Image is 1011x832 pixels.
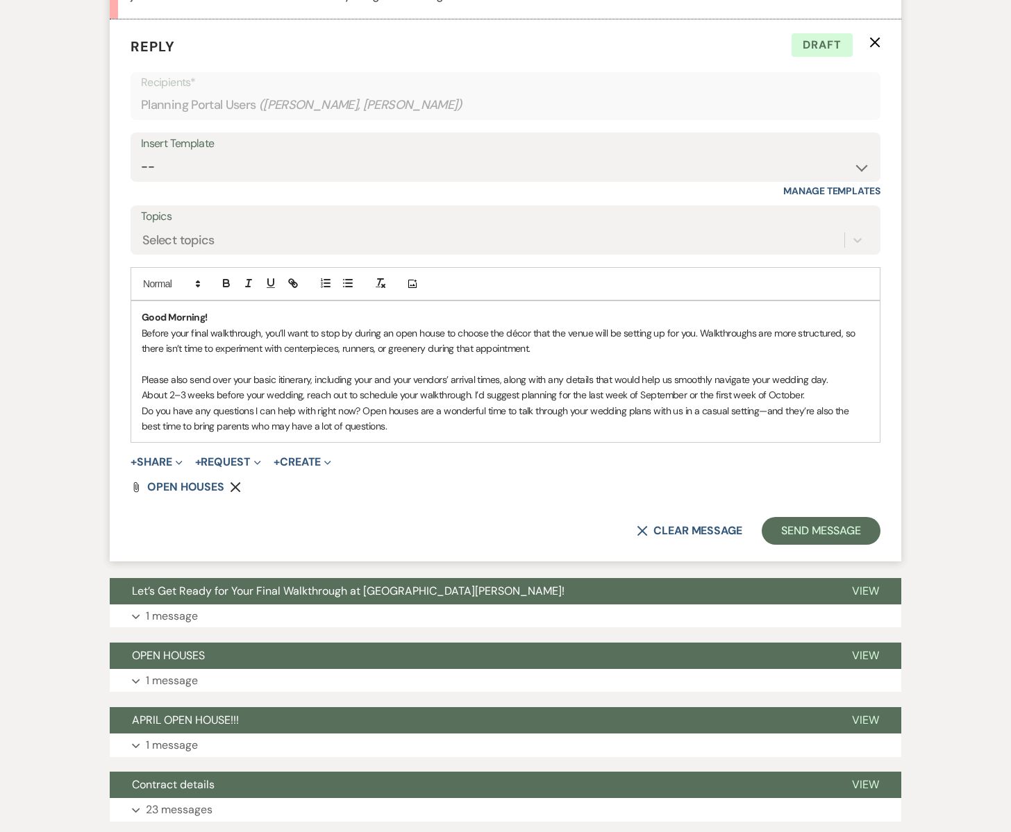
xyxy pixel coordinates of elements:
[792,33,853,57] span: Draft
[146,607,198,625] p: 1 message
[132,584,565,598] span: Let’s Get Ready for Your Final Walkthrough at [GEOGRAPHIC_DATA][PERSON_NAME]!
[141,74,870,92] p: Recipients*
[131,457,183,468] button: Share
[147,479,224,494] span: OPEN HOUSES
[195,457,261,468] button: Request
[110,669,901,693] button: 1 message
[146,672,198,690] p: 1 message
[142,311,208,323] strong: Good Morning!
[830,643,901,669] button: View
[110,772,830,798] button: Contract details
[142,372,869,387] p: Please also send over your basic itinerary, including your and your vendors’ arrival times, along...
[142,387,869,402] p: About 2–3 weeks before your wedding, reach out to schedule your walkthrough. I’d suggest planning...
[830,772,901,798] button: View
[259,96,463,114] span: ( [PERSON_NAME], [PERSON_NAME] )
[830,578,901,604] button: View
[274,457,331,468] button: Create
[141,92,870,119] div: Planning Portal Users
[110,733,901,757] button: 1 message
[852,648,879,663] span: View
[146,801,212,819] p: 23 messages
[132,648,205,663] span: OPEN HOUSES
[142,231,215,250] div: Select topics
[110,798,901,822] button: 23 messages
[142,403,869,434] p: Do you have any questions I can help with right now? Open houses are a wonderful time to talk thr...
[141,207,870,227] label: Topics
[852,713,879,727] span: View
[110,604,901,628] button: 1 message
[762,517,880,545] button: Send Message
[110,578,830,604] button: Let’s Get Ready for Your Final Walkthrough at [GEOGRAPHIC_DATA][PERSON_NAME]!
[637,525,742,536] button: Clear message
[146,736,198,754] p: 1 message
[132,713,239,727] span: APRIL OPEN HOUSE!!!
[852,777,879,792] span: View
[783,185,880,197] a: Manage Templates
[110,707,830,733] button: APRIL OPEN HOUSE!!!
[852,584,879,598] span: View
[195,457,201,468] span: +
[141,134,870,154] div: Insert Template
[132,777,215,792] span: Contract details
[830,707,901,733] button: View
[147,482,224,493] a: OPEN HOUSES
[110,643,830,669] button: OPEN HOUSES
[274,457,280,468] span: +
[131,37,175,56] span: Reply
[131,457,137,468] span: +
[142,325,869,357] p: Before your final walkthrough, you’ll want to stop by during an open house to choose the décor th...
